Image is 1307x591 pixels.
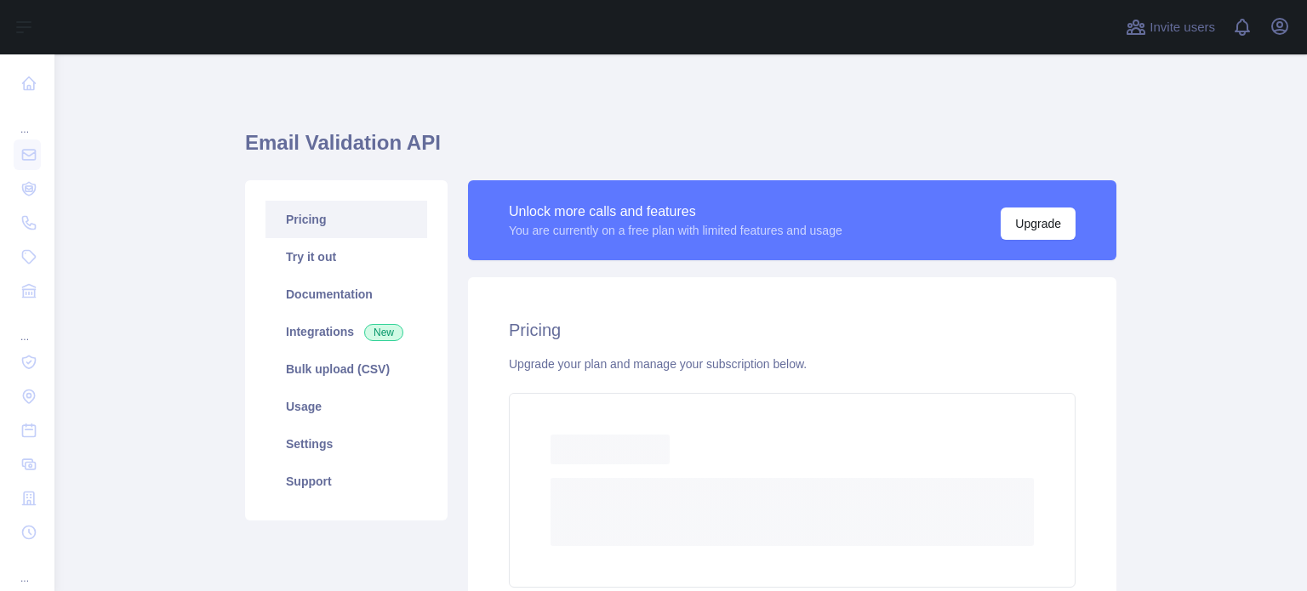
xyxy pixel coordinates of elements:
a: Try it out [265,238,427,276]
h1: Email Validation API [245,129,1116,170]
a: Usage [265,388,427,425]
a: Bulk upload (CSV) [265,350,427,388]
div: ... [14,551,41,585]
button: Invite users [1122,14,1219,41]
div: ... [14,310,41,344]
div: Upgrade your plan and manage your subscription below. [509,355,1076,372]
div: Unlock more calls and features [509,202,842,222]
a: Pricing [265,201,427,238]
h2: Pricing [509,318,1076,342]
a: Integrations New [265,313,427,350]
span: New [364,324,403,341]
button: Upgrade [1001,207,1076,240]
div: You are currently on a free plan with limited features and usage [509,222,842,239]
div: ... [14,102,41,136]
span: Invite users [1150,18,1215,37]
a: Settings [265,425,427,463]
a: Support [265,463,427,500]
a: Documentation [265,276,427,313]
